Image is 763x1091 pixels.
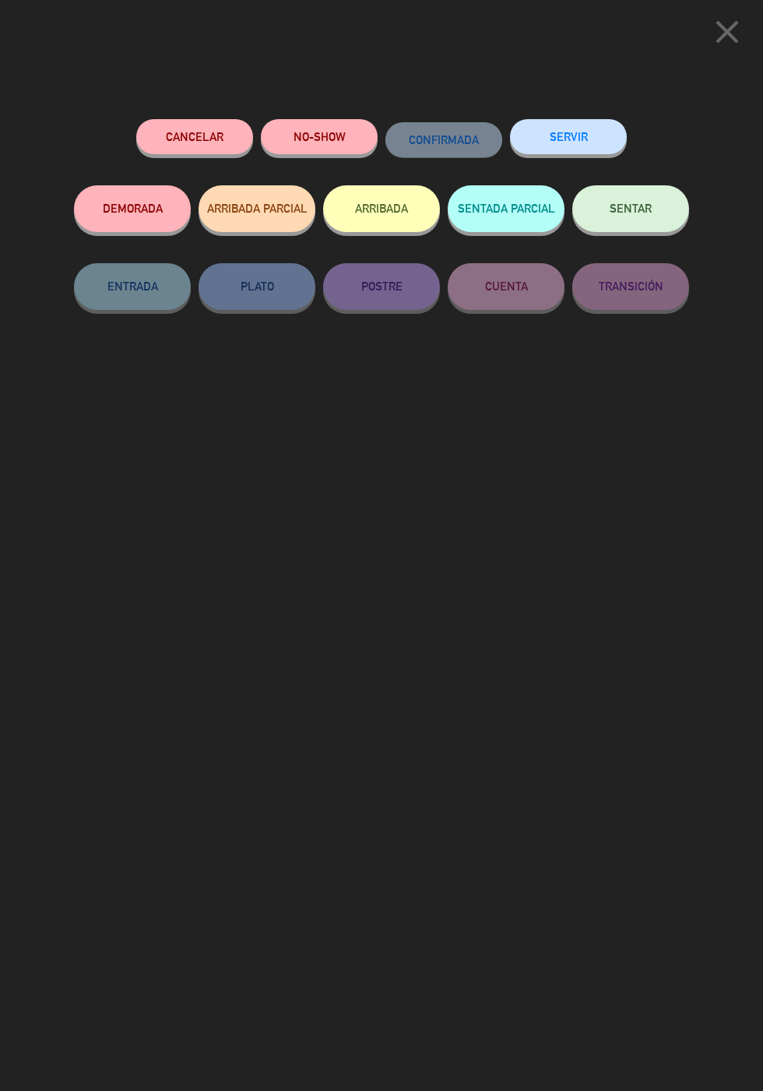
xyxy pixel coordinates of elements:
button: PLATO [199,263,315,310]
button: SENTAR [572,185,689,232]
button: CUENTA [448,263,564,310]
span: ARRIBADA PARCIAL [207,202,308,215]
button: CONFIRMADA [385,122,502,157]
button: Cancelar [136,119,253,154]
button: SERVIR [510,119,627,154]
button: TRANSICIÓN [572,263,689,310]
span: CONFIRMADA [409,133,479,146]
i: close [708,12,747,51]
button: ARRIBADA PARCIAL [199,185,315,232]
button: POSTRE [323,263,440,310]
button: DEMORADA [74,185,191,232]
button: NO-SHOW [261,119,378,154]
button: SENTADA PARCIAL [448,185,564,232]
button: ENTRADA [74,263,191,310]
span: SENTAR [610,202,652,215]
button: close [703,12,751,58]
button: ARRIBADA [323,185,440,232]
